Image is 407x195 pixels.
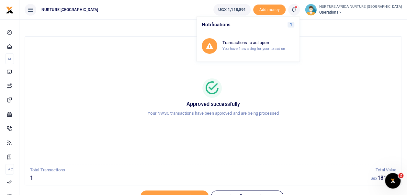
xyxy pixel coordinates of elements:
span: NURTURE [GEOGRAPHIC_DATA] [39,7,101,13]
a: Add money [253,7,286,12]
small: NURTURE AFRICA NURTURE [GEOGRAPHIC_DATA] [319,4,402,10]
span: 1 [288,22,294,28]
h5: Approved successfully [33,101,394,108]
img: profile-user [305,4,317,16]
a: UGX 1,118,891 [213,4,251,16]
li: M [5,53,14,64]
h5: 1 [30,175,371,181]
li: Toup your wallet [253,5,286,15]
p: Your NWSC transactions have been approved and are being processed [33,110,394,117]
p: Total Value [371,167,396,174]
span: Operations [319,9,402,15]
a: Transactions to act upon You have 1 awaiting for your to act on [197,33,300,59]
span: UGX 1,118,891 [218,6,246,13]
img: logo-small [6,6,14,14]
h5: 181,569 [371,175,396,181]
small: UGX [371,177,377,180]
li: Ac [5,164,14,175]
a: profile-user NURTURE AFRICA NURTURE [GEOGRAPHIC_DATA] Operations [305,4,402,16]
span: Add money [253,5,286,15]
span: 2 [398,173,403,178]
li: Wallet ballance [211,4,253,16]
a: logo-small logo-large logo-large [6,7,14,12]
small: You have 1 awaiting for your to act on [222,46,285,51]
h6: Notifications [197,17,300,33]
iframe: Intercom live chat [385,173,401,189]
p: Total Transactions [30,167,371,174]
h6: Transactions to act upon [222,40,294,45]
